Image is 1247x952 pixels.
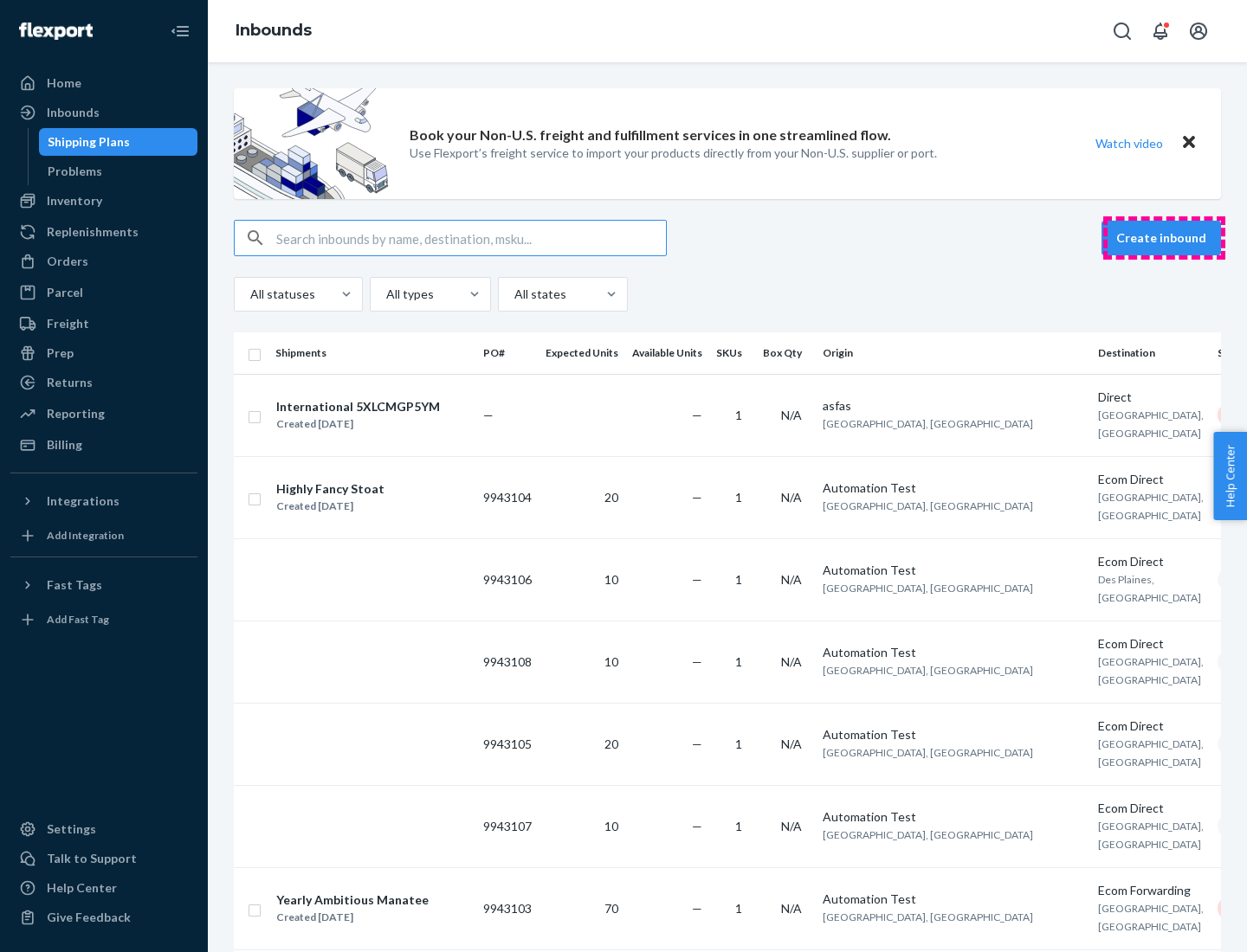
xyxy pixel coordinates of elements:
div: Ecom Direct [1098,717,1204,735]
button: Open notifications [1143,14,1178,48]
div: Integrations [47,492,120,510]
div: Direct [1098,389,1204,406]
div: Ecom Direct [1098,800,1204,817]
a: Inventory [10,187,197,215]
span: Des Plaines, [GEOGRAPHIC_DATA] [1098,573,1201,604]
a: Settings [10,815,197,843]
span: Help Center [1213,432,1247,520]
button: Create inbound [1102,221,1221,255]
span: 10 [604,572,618,587]
span: [GEOGRAPHIC_DATA], [GEOGRAPHIC_DATA] [1098,491,1204,522]
div: Created [DATE] [276,498,384,515]
a: Reporting [10,400,197,428]
span: 1 [735,654,742,669]
div: Automation Test [823,644,1084,661]
span: 1 [735,901,742,916]
span: [GEOGRAPHIC_DATA], [GEOGRAPHIC_DATA] [823,499,1033,512]
span: 20 [604,737,618,751]
td: 9943107 [476,785,539,867]
div: Automation Test [823,891,1084,908]
a: Inbounds [10,99,197,126]
span: — [692,408,702,422]
button: Open Search Box [1105,14,1140,48]
span: 10 [604,819,618,833]
div: Automation Test [823,479,1084,497]
span: 70 [604,901,618,916]
div: Inventory [47,192,102,209]
div: International 5XLCMGP5YM [276,398,440,415]
span: [GEOGRAPHIC_DATA], [GEOGRAPHIC_DATA] [823,910,1033,923]
span: [GEOGRAPHIC_DATA], [GEOGRAPHIC_DATA] [1098,655,1204,686]
a: Problems [39,158,198,185]
div: Replenishments [47,223,139,241]
th: PO# [476,332,539,374]
td: 9943105 [476,703,539,785]
div: Ecom Direct [1098,471,1204,488]
span: N/A [781,572,802,587]
p: Book your Non-U.S. freight and fulfillment services in one streamlined flow. [410,125,891,145]
div: Parcel [47,284,83,301]
div: Home [47,74,81,92]
span: N/A [781,737,802,751]
span: N/A [781,490,802,505]
img: Flexport logo [19,23,93,40]
td: 9943104 [476,456,539,538]
input: Search inbounds by name, destination, msku... [276,221,666,255]
button: Close Navigation [163,14,197,48]
a: Freight [10,310,197,338]
div: Automation Test [823,726,1084,743]
div: Fast Tags [47,576,102,594]
td: 9943103 [476,867,539,949]
div: Ecom Forwarding [1098,882,1204,899]
th: Shipments [268,332,476,374]
a: Help Center [10,874,197,902]
span: [GEOGRAPHIC_DATA], [GEOGRAPHIC_DATA] [1098,820,1204,851]
span: — [692,819,702,833]
div: Problems [48,163,102,180]
a: Talk to Support [10,845,197,872]
div: Reporting [47,405,105,422]
span: — [692,737,702,751]
span: 10 [604,654,618,669]
span: 1 [735,572,742,587]
div: Add Integration [47,528,124,543]
th: Box Qty [756,332,816,374]
span: [GEOGRAPHIC_DATA], [GEOGRAPHIC_DATA] [823,582,1033,595]
p: Use Flexport’s freight service to import your products directly from your Non-U.S. supplier or port. [410,145,937,162]
a: Billing [10,431,197,459]
div: Highly Fancy Stoat [276,480,384,498]
div: Prep [47,344,74,362]
span: 1 [735,737,742,751]
span: — [483,408,494,422]
span: [GEOGRAPHIC_DATA], [GEOGRAPHIC_DATA] [823,664,1033,677]
input: All types [384,286,386,303]
span: — [692,490,702,505]
div: Shipping Plans [48,133,130,151]
a: Parcel [10,279,197,306]
span: [GEOGRAPHIC_DATA], [GEOGRAPHIC_DATA] [1098,737,1204,769]
button: Give Feedback [10,904,197,931]
span: N/A [781,901,802,916]
td: 9943106 [476,538,539,621]
button: Fast Tags [10,571,197,599]
div: Talk to Support [47,850,137,867]
span: [GEOGRAPHIC_DATA], [GEOGRAPHIC_DATA] [1098,902,1204,933]
div: Created [DATE] [276,415,440,433]
div: Give Feedback [47,909,131,926]
div: Orders [47,253,88,270]
a: Prep [10,339,197,367]
div: Returns [47,374,93,391]
div: Yearly Ambitious Manatee [276,891,429,909]
span: [GEOGRAPHIC_DATA], [GEOGRAPHIC_DATA] [823,746,1033,759]
div: Created [DATE] [276,909,429,926]
div: Billing [47,436,82,453]
th: Destination [1091,332,1211,374]
button: Watch video [1084,131,1174,156]
a: Replenishments [10,218,197,246]
div: Inbounds [47,104,100,121]
span: 1 [735,819,742,833]
input: All states [513,286,514,303]
span: N/A [781,654,802,669]
span: — [692,654,702,669]
th: SKUs [709,332,756,374]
